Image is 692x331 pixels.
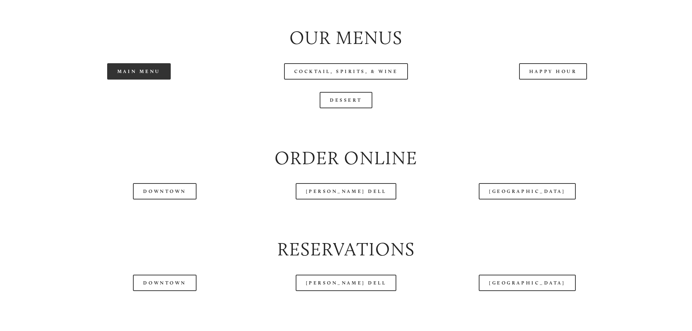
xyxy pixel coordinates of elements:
[479,183,575,199] a: [GEOGRAPHIC_DATA]
[296,275,397,291] a: [PERSON_NAME] Dell
[296,183,397,199] a: [PERSON_NAME] Dell
[519,63,587,80] a: Happy Hour
[133,275,196,291] a: Downtown
[479,275,575,291] a: [GEOGRAPHIC_DATA]
[107,63,171,80] a: Main Menu
[284,63,408,80] a: Cocktail, Spirits, & Wine
[133,183,196,199] a: Downtown
[41,145,650,171] h2: Order Online
[41,237,650,262] h2: Reservations
[320,92,372,108] a: Dessert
